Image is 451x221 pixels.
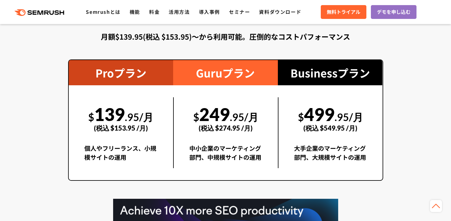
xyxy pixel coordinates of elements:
[259,8,301,15] a: 資料ダウンロード
[69,60,173,85] div: Proプラン
[327,8,360,16] span: 無料トライアル
[149,8,160,15] a: 料金
[189,117,262,139] div: (税込 $274.95 /月)
[169,8,190,15] a: 活用方法
[278,60,383,85] div: Businessプラン
[229,8,250,15] a: セミナー
[86,8,120,15] a: Semrushとは
[173,60,278,85] div: Guruプラン
[321,5,366,19] a: 無料トライアル
[68,31,383,42] div: 月額$139.95(税込 $153.95)〜から利用可能。圧倒的なコストパフォーマンス
[298,111,304,123] span: $
[199,8,220,15] a: 導入事例
[193,111,199,123] span: $
[130,8,140,15] a: 機能
[230,111,258,123] span: .95/月
[335,111,363,123] span: .95/月
[294,117,367,139] div: (税込 $549.95 /月)
[294,144,367,168] div: 大手企業のマーケティング部門、大規模サイトの運用
[294,97,367,139] div: 499
[189,144,262,168] div: 中小企業のマーケティング部門、中規模サイトの運用
[84,117,158,139] div: (税込 $153.95 /月)
[377,8,410,16] span: デモを申し込む
[88,111,94,123] span: $
[189,97,262,139] div: 249
[371,5,416,19] a: デモを申し込む
[84,97,158,139] div: 139
[84,144,158,168] div: 個人やフリーランス、小規模サイトの運用
[125,111,153,123] span: .95/月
